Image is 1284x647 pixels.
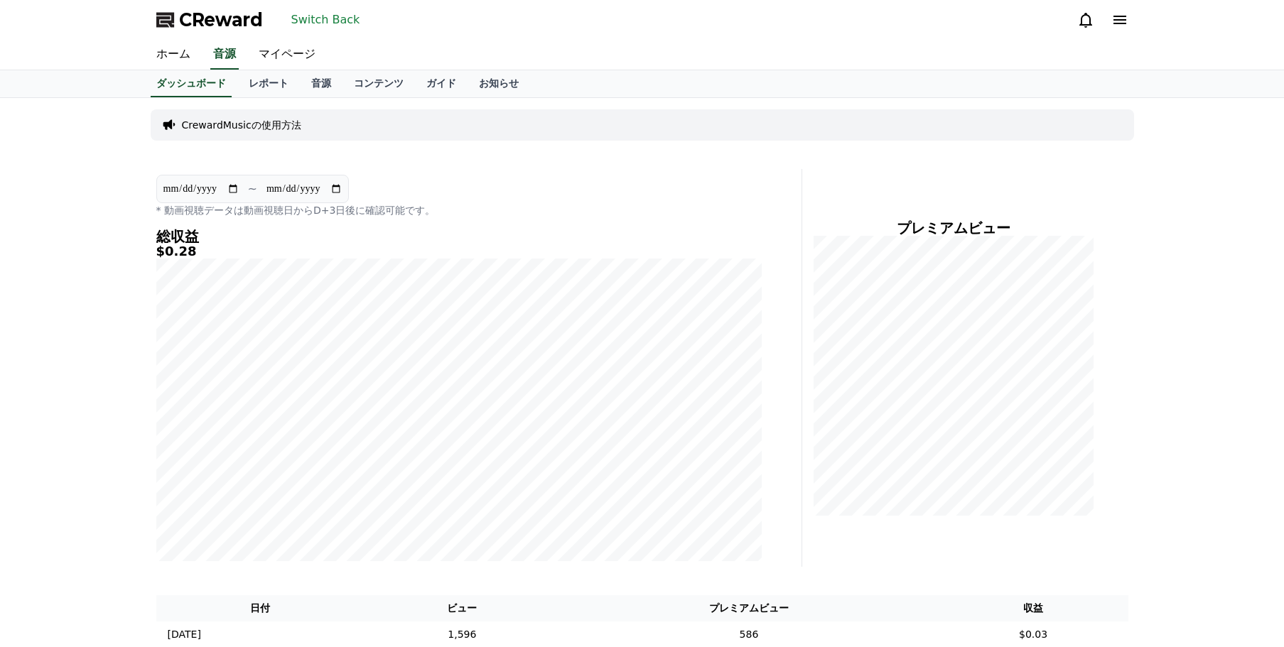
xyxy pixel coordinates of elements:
a: マイページ [247,40,327,70]
a: お知らせ [468,70,530,97]
span: CReward [179,9,263,31]
p: * 動画視聴データは動画視聴日からD+3日後に確認可能です。 [156,203,762,217]
th: 収益 [939,595,1128,621]
a: CrewardMusicの使用方法 [182,118,301,132]
h4: プレミアムビュー [814,220,1094,236]
button: Switch Back [286,9,366,31]
h5: $0.28 [156,244,762,259]
a: CReward [156,9,263,31]
th: 日付 [156,595,365,621]
h4: 総収益 [156,229,762,244]
th: プレミアムビュー [559,595,938,621]
th: ビュー [365,595,559,621]
a: レポート [237,70,300,97]
a: コンテンツ [342,70,415,97]
p: [DATE] [168,627,201,642]
a: 音源 [210,40,239,70]
a: ガイド [415,70,468,97]
a: 音源 [300,70,342,97]
a: ホーム [145,40,202,70]
a: ダッシュボード [151,70,232,97]
p: ~ [248,180,257,197]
